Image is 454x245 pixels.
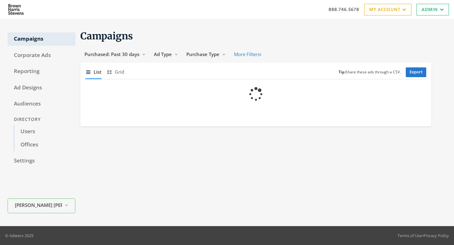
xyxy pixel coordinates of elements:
[406,67,426,77] a: Export
[115,68,124,76] span: Grid
[186,51,219,57] span: Purchase Type
[339,69,401,75] small: Share these ads through a CSV.
[15,202,62,209] span: [PERSON_NAME] [PERSON_NAME]
[94,68,102,76] span: List
[8,154,75,168] a: Settings
[107,65,124,79] button: Grid
[80,48,150,60] button: Purchased: Past 30 days
[150,48,182,60] button: Ad Type
[5,232,33,239] p: © Adwerx 2025
[8,32,75,46] a: Campaigns
[8,97,75,111] a: Audiences
[423,233,449,238] a: Privacy Policy
[182,48,230,60] button: Purchase Type
[8,114,75,125] div: Directory
[230,48,265,60] button: More Filters
[14,125,75,138] a: Users
[339,69,346,75] b: Tip:
[8,198,75,213] button: [PERSON_NAME] [PERSON_NAME]
[5,2,27,17] img: Adwerx
[84,51,139,57] span: Purchased: Past 30 days
[8,49,75,62] a: Corporate Ads
[398,232,449,239] div: •
[329,6,359,13] a: 888.746.5678
[8,81,75,94] a: Ad Designs
[154,51,172,57] span: Ad Type
[8,65,75,78] a: Reporting
[14,138,75,151] a: Offices
[80,30,133,42] span: Campaigns
[398,233,422,238] a: Terms of Use
[364,4,411,15] a: My Account
[85,65,102,79] button: List
[416,4,449,15] a: Admin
